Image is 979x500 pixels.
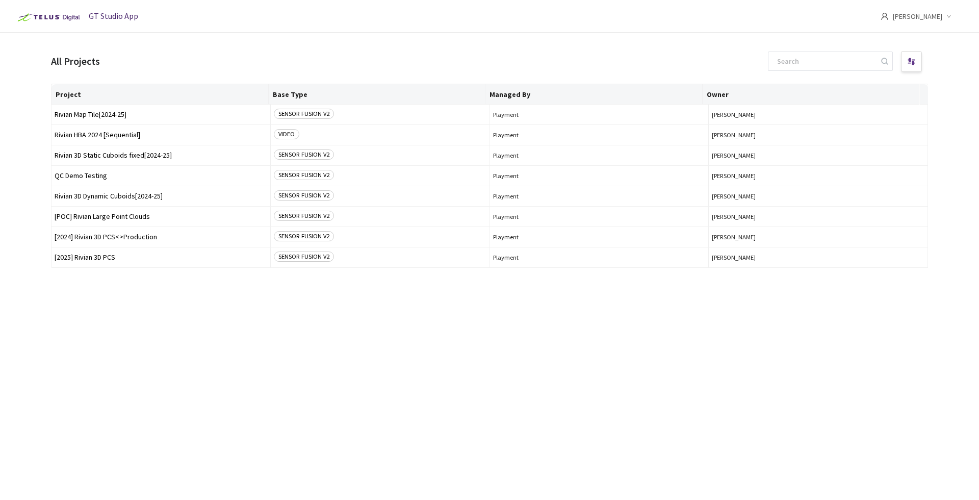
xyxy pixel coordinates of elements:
[493,254,706,261] span: Playment
[712,254,924,261] button: [PERSON_NAME]
[274,231,334,241] span: SENSOR FUSION V2
[274,129,299,139] span: VIDEO
[55,233,267,241] span: [2024] Rivian 3D PCS<>Production
[712,192,924,200] button: [PERSON_NAME]
[712,172,924,180] button: [PERSON_NAME]
[493,111,706,118] span: Playment
[55,152,267,159] span: Rivian 3D Static Cuboids fixed[2024-25]
[55,172,267,180] span: QC Demo Testing
[274,190,334,201] span: SENSOR FUSION V2
[269,84,486,105] th: Base Type
[274,170,334,180] span: SENSOR FUSION V2
[712,152,924,159] button: [PERSON_NAME]
[493,213,706,220] span: Playment
[881,12,889,20] span: user
[55,131,267,139] span: Rivian HBA 2024 [Sequential]
[55,254,267,261] span: [2025] Rivian 3D PCS
[274,252,334,262] span: SENSOR FUSION V2
[712,131,924,139] button: [PERSON_NAME]
[51,84,269,105] th: Project
[55,213,267,220] span: [POC] Rivian Large Point Clouds
[12,9,83,26] img: Telus
[485,84,703,105] th: Managed By
[493,131,706,139] span: Playment
[703,84,920,105] th: Owner
[89,11,138,21] span: GT Studio App
[712,233,924,241] button: [PERSON_NAME]
[712,213,924,220] button: [PERSON_NAME]
[274,149,334,160] span: SENSOR FUSION V2
[493,172,706,180] span: Playment
[274,109,334,119] span: SENSOR FUSION V2
[55,111,267,118] span: Rivian Map Tile[2024-25]
[771,52,880,70] input: Search
[55,192,267,200] span: Rivian 3D Dynamic Cuboids[2024-25]
[946,14,951,19] span: down
[712,111,924,118] button: [PERSON_NAME]
[274,211,334,221] span: SENSOR FUSION V2
[493,152,706,159] span: Playment
[51,53,100,69] div: All Projects
[493,233,706,241] span: Playment
[493,192,706,200] span: Playment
